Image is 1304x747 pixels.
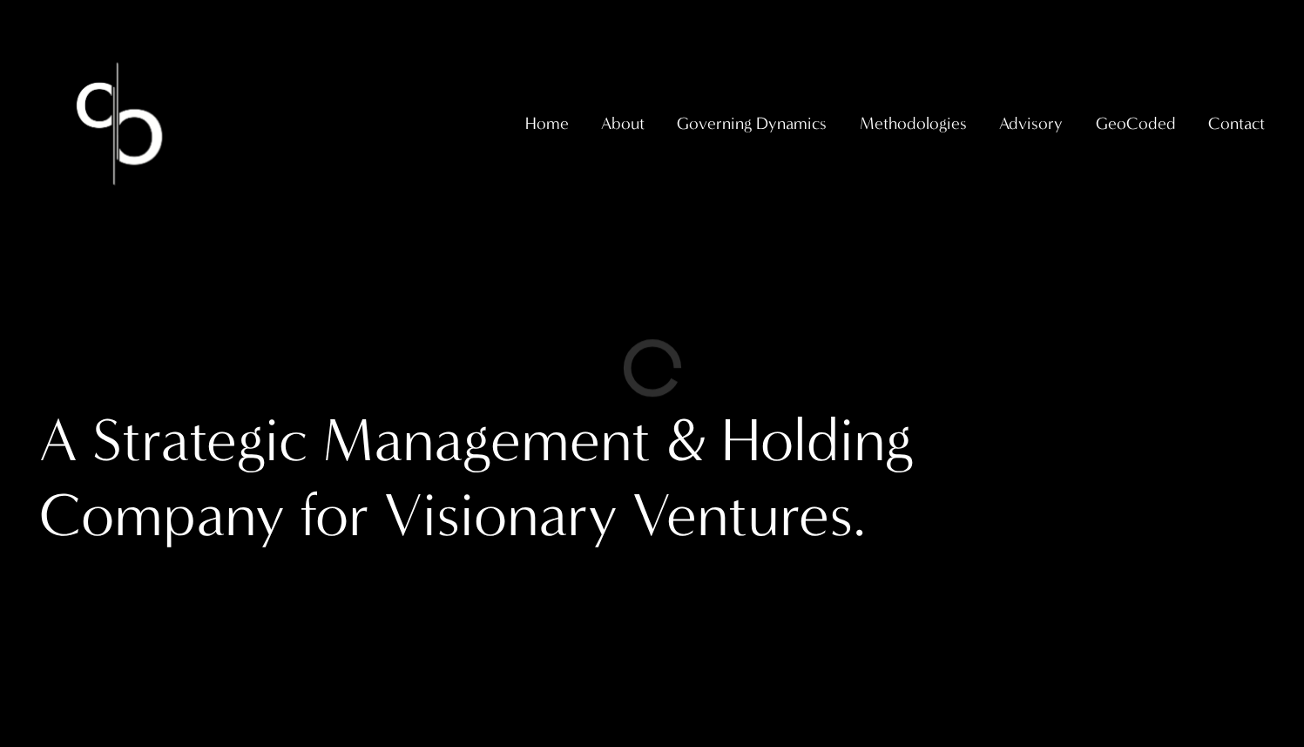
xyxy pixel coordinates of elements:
span: Methodologies [860,108,967,139]
div: for [300,478,369,553]
div: Holding [721,403,913,478]
img: Christopher Sanchez &amp; Co. [39,44,199,204]
a: folder dropdown [1096,106,1176,140]
a: folder dropdown [677,106,827,140]
div: & [666,403,706,478]
div: Company [39,478,285,553]
div: Strategic [92,403,307,478]
a: Home [525,106,569,140]
a: folder dropdown [999,106,1063,140]
div: Ventures. [632,478,866,553]
span: GeoCoded [1096,108,1176,139]
div: Management [322,403,651,478]
span: Governing Dynamics [677,108,827,139]
span: About [601,108,645,139]
span: Contact [1208,108,1265,139]
div: A [39,403,78,478]
span: Advisory [999,108,1063,139]
a: folder dropdown [601,106,645,140]
a: folder dropdown [860,106,967,140]
a: folder dropdown [1208,106,1265,140]
div: Visionary [384,478,618,553]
